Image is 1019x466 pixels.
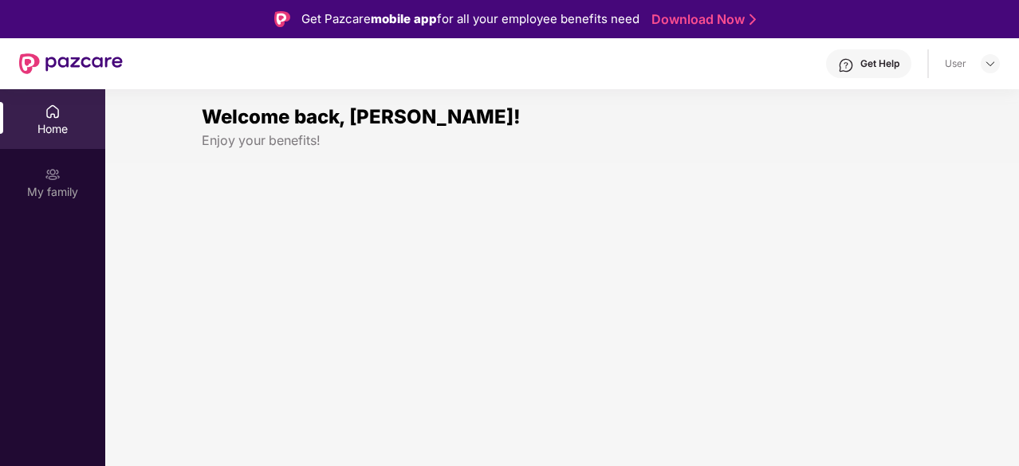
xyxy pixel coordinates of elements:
[651,11,751,28] a: Download Now
[202,132,923,149] div: Enjoy your benefits!
[45,104,61,119] img: svg+xml;base64,PHN2ZyBpZD0iSG9tZSIgeG1sbnM9Imh0dHA6Ly93d3cudzMub3JnLzIwMDAvc3ZnIiB3aWR0aD0iMjAiIG...
[19,53,123,74] img: New Pazcare Logo
[945,57,966,70] div: User
[274,11,290,27] img: Logo
[371,11,437,26] strong: mobile app
[301,10,639,29] div: Get Pazcare for all your employee benefits need
[749,11,756,28] img: Stroke
[45,166,61,182] img: svg+xml;base64,PHN2ZyB3aWR0aD0iMjAiIGhlaWdodD0iMjAiIHZpZXdCb3g9IjAgMCAyMCAyMCIgZmlsbD0ibm9uZSIgeG...
[984,57,997,70] img: svg+xml;base64,PHN2ZyBpZD0iRHJvcGRvd24tMzJ4MzIiIHhtbG5zPSJodHRwOi8vd3d3LnczLm9yZy8yMDAwL3N2ZyIgd2...
[838,57,854,73] img: svg+xml;base64,PHN2ZyBpZD0iSGVscC0zMngzMiIgeG1sbnM9Imh0dHA6Ly93d3cudzMub3JnLzIwMDAvc3ZnIiB3aWR0aD...
[202,105,521,128] span: Welcome back, [PERSON_NAME]!
[860,57,899,70] div: Get Help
